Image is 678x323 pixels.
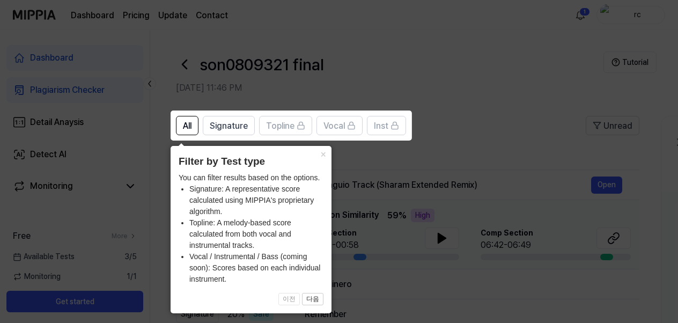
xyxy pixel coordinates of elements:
div: You can filter results based on the options. [179,172,323,285]
header: Filter by Test type [179,154,323,170]
span: Signature [210,120,248,133]
li: Topline: A melody-based score calculated from both vocal and instrumental tracks. [189,217,323,251]
button: Close [314,146,331,161]
button: Inst [367,116,406,135]
span: Topline [266,120,294,133]
button: Topline [259,116,312,135]
span: Vocal [323,120,345,133]
button: All [176,116,198,135]
span: Inst [374,120,388,133]
button: 다음 [302,293,323,306]
button: Vocal [316,116,363,135]
li: Vocal / Instrumental / Bass (coming soon): Scores based on each individual instrument. [189,251,323,285]
button: Signature [203,116,255,135]
span: All [183,120,191,133]
li: Signature: A representative score calculated using MIPPIA's proprietary algorithm. [189,183,323,217]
